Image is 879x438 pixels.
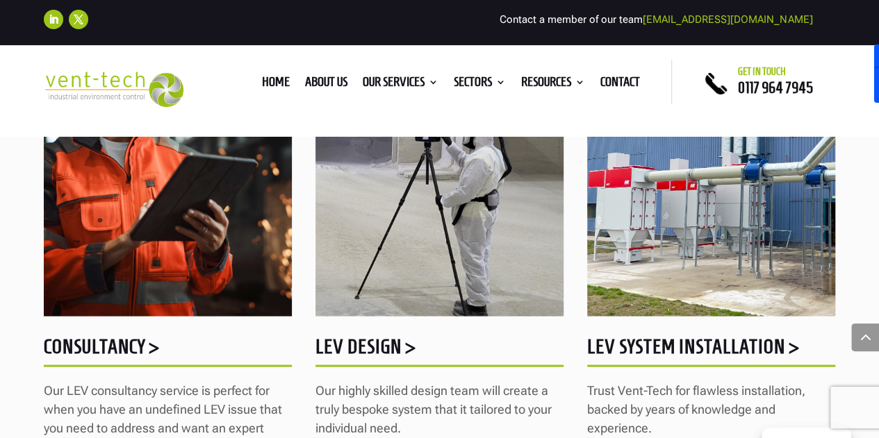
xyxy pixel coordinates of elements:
[262,77,290,92] a: Home
[363,77,438,92] a: Our Services
[500,13,812,26] span: Contact a member of our team
[69,10,88,29] a: Follow on X
[521,77,585,92] a: Resources
[44,336,292,363] h5: Consultancy >
[305,77,347,92] a: About us
[600,77,640,92] a: Contact
[44,71,183,107] img: 2023-09-27T08_35_16.549ZVENT-TECH---Clear-background
[587,380,835,437] p: Trust Vent-Tech for flawless installation, backed by years of knowledge and experience.
[315,380,564,437] p: Our highly skilled design team will create a truly bespoke system that it tailored to your indivi...
[454,77,506,92] a: Sectors
[315,336,564,363] h5: LEV Design >
[737,66,785,77] span: Get in touch
[44,10,63,29] a: Follow on LinkedIn
[643,13,812,26] a: [EMAIL_ADDRESS][DOMAIN_NAME]
[587,336,835,363] h5: LEV System Installation >
[737,79,812,96] a: 0117 964 7945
